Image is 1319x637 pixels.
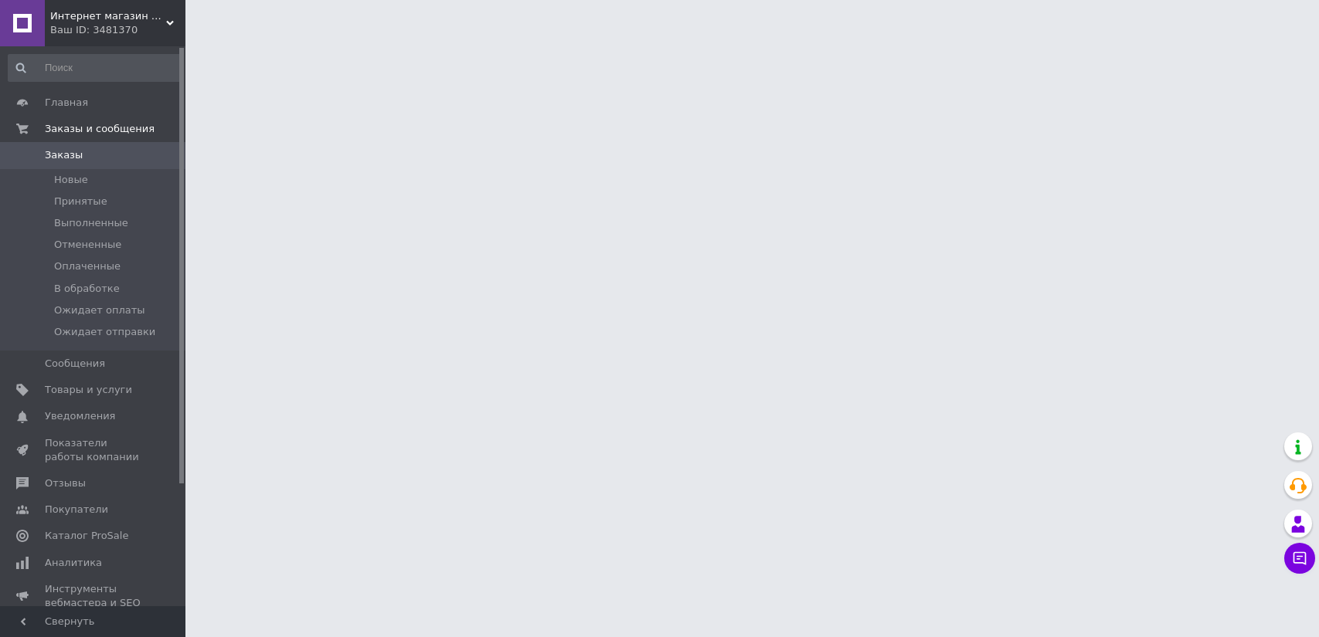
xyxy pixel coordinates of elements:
span: Интернет магазин Топ-шоп [50,9,166,23]
span: Покупатели [45,503,108,517]
span: Оплаченные [54,259,121,273]
span: Ожидает оплаты [54,303,145,317]
span: Заказы и сообщения [45,122,155,136]
span: Отзывы [45,476,86,490]
span: Каталог ProSale [45,529,128,543]
span: Новые [54,173,88,187]
span: Аналитика [45,556,102,570]
button: Чат с покупателем [1284,543,1315,574]
span: В обработке [54,282,120,296]
span: Главная [45,96,88,110]
span: Товары и услуги [45,383,132,397]
span: Ожидает отправки [54,325,155,339]
span: Показатели работы компании [45,436,143,464]
span: Сообщения [45,357,105,371]
span: Отмененные [54,238,121,252]
input: Поиск [8,54,182,82]
div: Ваш ID: 3481370 [50,23,185,37]
span: Принятые [54,195,107,208]
span: Выполненные [54,216,128,230]
span: Заказы [45,148,83,162]
span: Инструменты вебмастера и SEO [45,582,143,610]
span: Уведомления [45,409,115,423]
